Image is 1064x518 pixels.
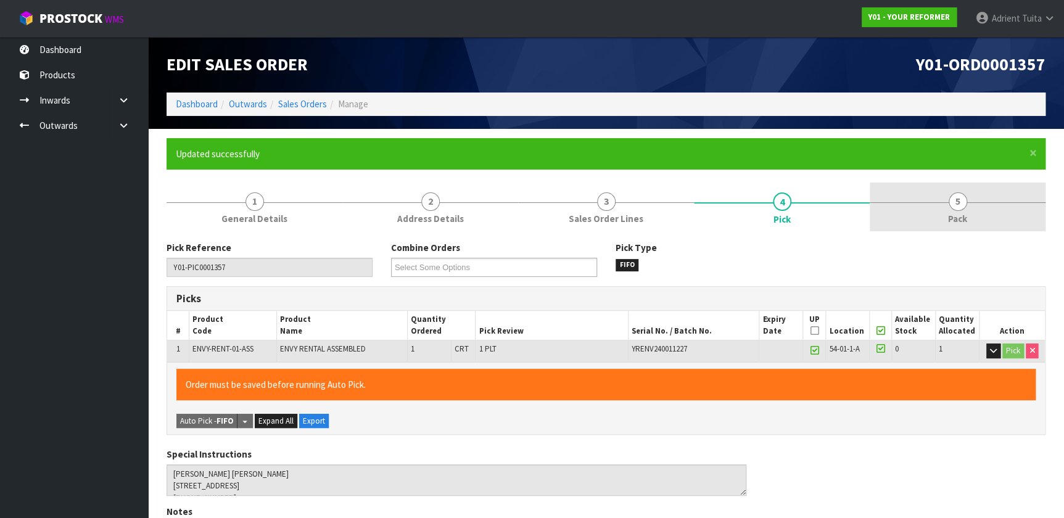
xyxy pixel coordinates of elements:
[773,213,791,226] span: Pick
[455,343,469,354] span: CRT
[39,10,102,27] span: ProStock
[803,311,826,340] th: UP
[569,212,643,225] span: Sales Order Lines
[278,98,327,110] a: Sales Orders
[411,343,414,354] span: 1
[948,212,967,225] span: Pack
[176,98,218,110] a: Dashboard
[397,212,464,225] span: Address Details
[936,311,979,340] th: Quantity Allocated
[759,311,803,340] th: Expiry Date
[829,343,859,354] span: 54-01-1-A
[916,54,1045,75] span: Y01-ORD0001357
[1021,12,1041,24] span: Tuita
[255,414,297,429] button: Expand All
[991,12,1020,24] span: Adrient
[891,311,935,340] th: Available Stock
[167,448,252,461] label: Special Instructions
[476,311,628,340] th: Pick Review
[19,10,34,26] img: cube-alt.png
[167,241,231,254] label: Pick Reference
[105,14,124,25] small: WMS
[628,311,759,340] th: Serial No. / Batch No.
[421,192,440,211] span: 2
[217,416,234,426] strong: FIFO
[479,343,496,354] span: 1 PLT
[407,311,475,340] th: Quantity Ordered
[895,343,899,354] span: 0
[597,192,616,211] span: 3
[299,414,329,429] button: Export
[176,414,237,429] button: Auto Pick -FIFO
[229,98,267,110] a: Outwards
[1002,343,1024,358] button: Pick
[167,54,308,75] span: Edit Sales Order
[258,416,294,426] span: Expand All
[338,98,368,110] span: Manage
[276,311,407,340] th: Product Name
[176,343,179,354] span: 1
[221,212,287,225] span: General Details
[176,293,597,305] h3: Picks
[862,7,957,27] a: Y01 - YOUR REFORMER
[616,241,657,254] label: Pick Type
[979,311,1045,340] th: Action
[616,259,639,271] span: FIFO
[176,369,1036,400] div: Order must be saved before running Auto Pick.
[245,192,264,211] span: 1
[391,241,460,254] label: Combine Orders
[189,311,276,340] th: Product Code
[192,343,254,354] span: ENVY-RENT-01-ASS
[939,343,942,354] span: 1
[167,505,192,518] label: Notes
[176,148,260,160] span: Updated successfully
[167,311,189,340] th: #
[280,343,366,354] span: ENVY RENTAL ASSEMBLED
[632,343,687,354] span: YRENV240011227
[773,192,791,211] span: 4
[1029,144,1037,162] span: ×
[868,12,950,22] strong: Y01 - YOUR REFORMER
[949,192,967,211] span: 5
[826,311,870,340] th: Location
